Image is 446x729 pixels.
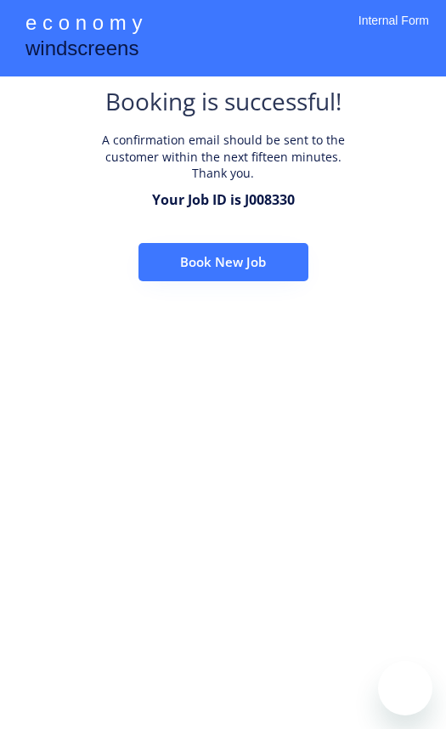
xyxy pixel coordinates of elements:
[378,661,432,715] iframe: Button to launch messaging window
[152,190,295,209] div: Your Job ID is J008330
[96,132,351,182] div: A confirmation email should be sent to the customer within the next fifteen minutes. Thank you.
[138,243,308,281] button: Book New Job
[105,85,342,123] div: Booking is successful!
[25,8,142,41] div: e c o n o m y
[358,13,429,51] div: Internal Form
[25,34,138,67] div: windscreens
